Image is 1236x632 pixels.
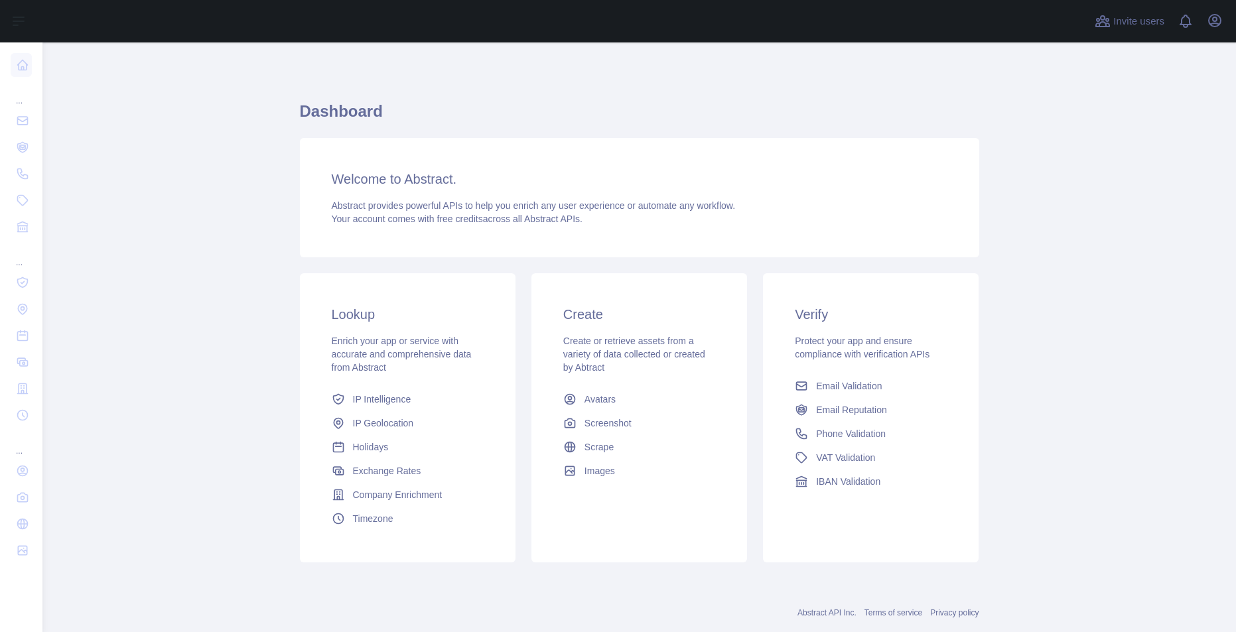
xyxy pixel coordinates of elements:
[790,470,952,493] a: IBAN Validation
[353,512,393,525] span: Timezone
[930,608,979,617] a: Privacy policy
[790,446,952,470] a: VAT Validation
[558,387,721,411] a: Avatars
[11,80,32,106] div: ...
[558,435,721,459] a: Scrape
[353,393,411,406] span: IP Intelligence
[326,459,489,483] a: Exchange Rates
[332,214,583,224] span: Your account comes with across all Abstract APIs.
[326,435,489,459] a: Holidays
[790,374,952,398] a: Email Validation
[864,608,922,617] a: Terms of service
[558,411,721,435] a: Screenshot
[353,416,414,430] span: IP Geolocation
[816,475,880,488] span: IBAN Validation
[797,608,857,617] a: Abstract API Inc.
[795,305,947,324] h3: Verify
[790,422,952,446] a: Phone Validation
[332,170,947,188] h3: Welcome to Abstract.
[326,483,489,507] a: Company Enrichment
[1113,14,1164,29] span: Invite users
[326,411,489,435] a: IP Geolocation
[584,393,616,406] span: Avatars
[353,488,443,501] span: Company Enrichment
[795,336,929,359] span: Protect your app and ensure compliance with verification APIs
[326,387,489,411] a: IP Intelligence
[353,464,421,477] span: Exchange Rates
[353,440,389,454] span: Holidays
[558,459,721,483] a: Images
[326,507,489,531] a: Timezone
[816,451,875,464] span: VAT Validation
[332,305,484,324] h3: Lookup
[563,305,715,324] h3: Create
[437,214,483,224] span: free credits
[584,440,614,454] span: Scrape
[584,464,615,477] span: Images
[300,101,979,133] h1: Dashboard
[584,416,632,430] span: Screenshot
[816,379,882,393] span: Email Validation
[816,403,887,416] span: Email Reputation
[790,398,952,422] a: Email Reputation
[332,200,736,211] span: Abstract provides powerful APIs to help you enrich any user experience or automate any workflow.
[1092,11,1167,32] button: Invite users
[11,241,32,268] div: ...
[563,336,705,373] span: Create or retrieve assets from a variety of data collected or created by Abtract
[332,336,472,373] span: Enrich your app or service with accurate and comprehensive data from Abstract
[11,430,32,456] div: ...
[816,427,886,440] span: Phone Validation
